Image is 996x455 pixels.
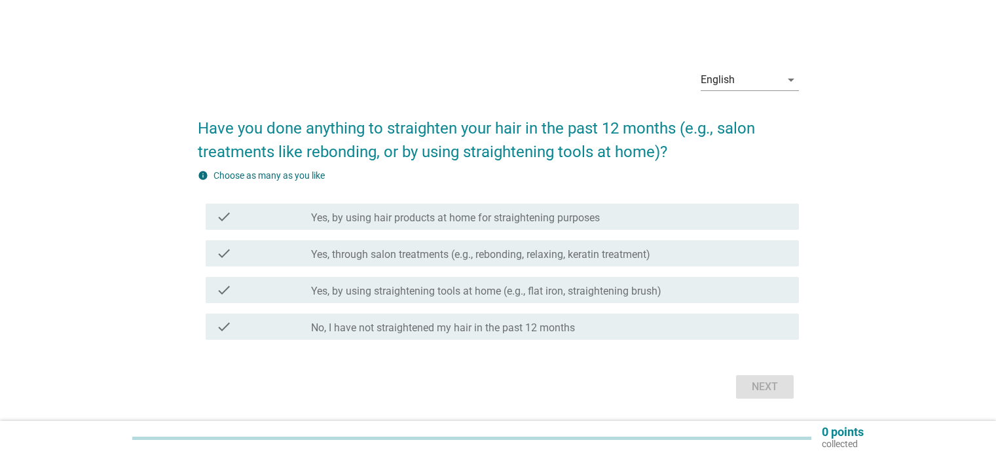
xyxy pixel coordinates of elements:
[783,72,799,88] i: arrow_drop_down
[216,209,232,225] i: check
[213,170,325,181] label: Choose as many as you like
[216,246,232,261] i: check
[311,321,575,335] label: No, I have not straightened my hair in the past 12 months
[198,103,799,164] h2: Have you done anything to straighten your hair in the past 12 months (e.g., salon treatments like...
[822,438,864,450] p: collected
[311,248,650,261] label: Yes, through salon treatments (e.g., rebonding, relaxing, keratin treatment)
[198,170,208,181] i: info
[311,285,661,298] label: Yes, by using straightening tools at home (e.g., flat iron, straightening brush)
[822,426,864,438] p: 0 points
[216,319,232,335] i: check
[701,74,735,86] div: English
[311,211,600,225] label: Yes, by using hair products at home for straightening purposes
[216,282,232,298] i: check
